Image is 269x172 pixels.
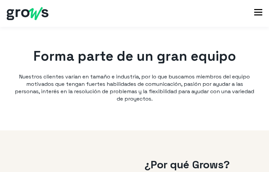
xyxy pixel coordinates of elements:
[7,7,48,20] img: grows - hubspot
[235,140,269,172] iframe: Chat Widget
[13,47,256,66] h1: Forma parte de un gran equipo
[13,73,256,103] p: Nuestros clientes varían en tamaño e industria, por lo que buscamos miembros del equipo motivados...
